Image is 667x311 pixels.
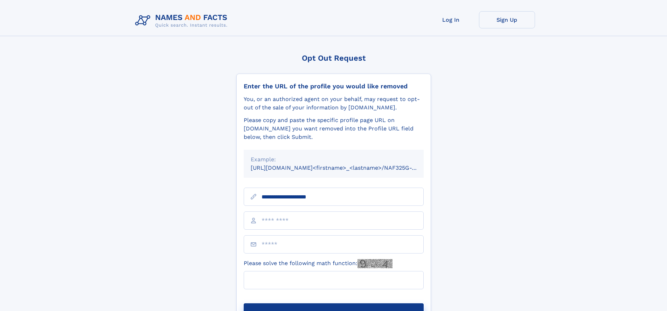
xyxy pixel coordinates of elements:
a: Sign Up [479,11,535,28]
div: You, or an authorized agent on your behalf, may request to opt-out of the sale of your informatio... [244,95,424,112]
div: Opt Out Request [236,54,431,62]
div: Please copy and paste the specific profile page URL on [DOMAIN_NAME] you want removed into the Pr... [244,116,424,141]
small: [URL][DOMAIN_NAME]<firstname>_<lastname>/NAF325G-xxxxxxxx [251,164,437,171]
a: Log In [423,11,479,28]
div: Example: [251,155,417,164]
img: Logo Names and Facts [132,11,233,30]
label: Please solve the following math function: [244,259,392,268]
div: Enter the URL of the profile you would like removed [244,82,424,90]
